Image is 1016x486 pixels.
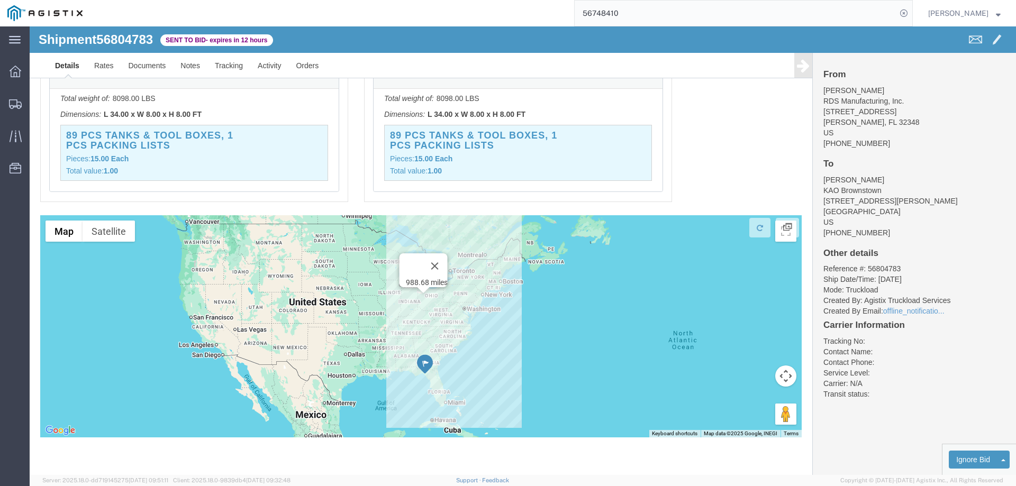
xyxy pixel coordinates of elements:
img: logo [7,5,83,21]
span: Copyright © [DATE]-[DATE] Agistix Inc., All Rights Reserved [840,476,1003,485]
span: [DATE] 09:32:48 [246,477,291,483]
input: Search for shipment number, reference number [575,1,896,26]
a: Support [456,477,483,483]
span: [DATE] 09:51:11 [129,477,168,483]
span: Server: 2025.18.0-dd719145275 [42,477,168,483]
a: Feedback [482,477,509,483]
span: Client: 2025.18.0-9839db4 [173,477,291,483]
button: [PERSON_NAME] [928,7,1001,20]
iframe: FS Legacy Container [30,26,1016,475]
span: Jesse Jordan [928,7,988,19]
